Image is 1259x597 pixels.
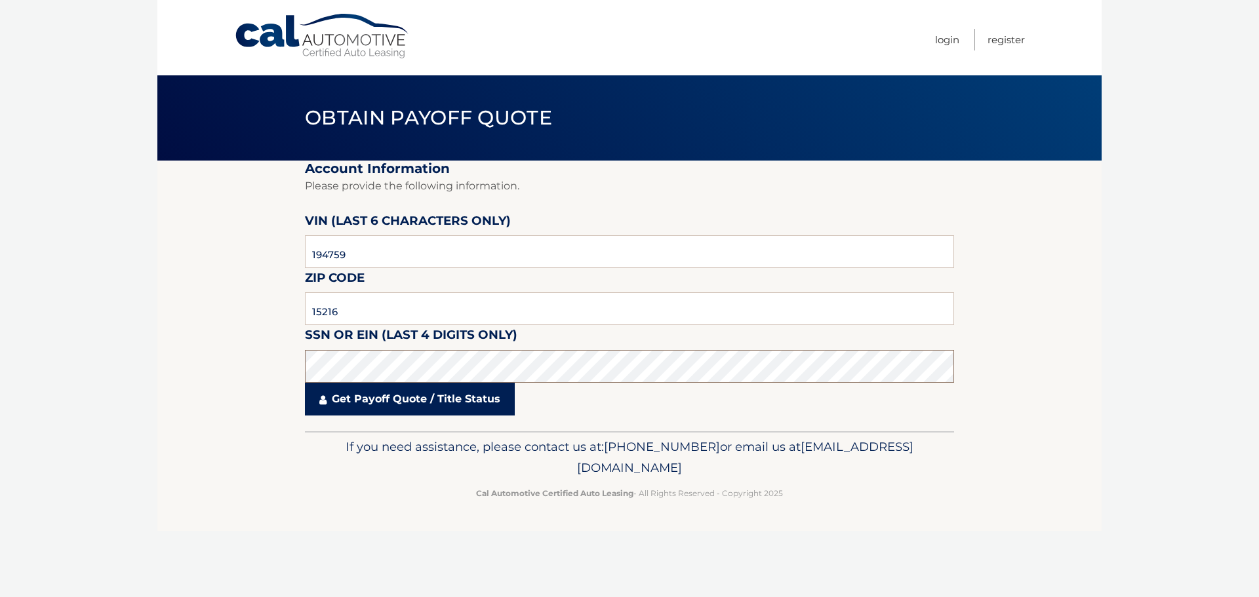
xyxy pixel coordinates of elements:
[313,436,946,478] p: If you need assistance, please contact us at: or email us at
[305,268,365,292] label: Zip Code
[935,29,959,50] a: Login
[604,439,720,454] span: [PHONE_NUMBER]
[305,161,954,177] h2: Account Information
[305,383,515,415] a: Get Payoff Quote / Title Status
[305,177,954,195] p: Please provide the following information.
[305,106,552,130] span: Obtain Payoff Quote
[234,13,411,60] a: Cal Automotive
[476,488,633,498] strong: Cal Automotive Certified Auto Leasing
[305,211,511,235] label: VIN (last 6 characters only)
[313,486,946,500] p: - All Rights Reserved - Copyright 2025
[305,325,517,349] label: SSN or EIN (last 4 digits only)
[988,29,1025,50] a: Register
